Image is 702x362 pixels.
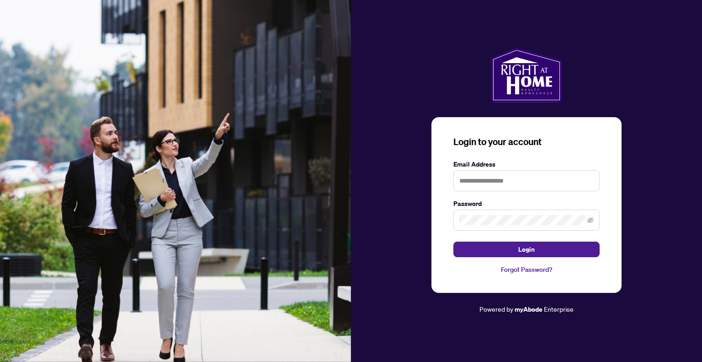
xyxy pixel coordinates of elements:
[453,265,600,275] a: Forgot Password?
[453,242,600,257] button: Login
[453,159,600,169] label: Email Address
[453,199,600,209] label: Password
[515,304,542,314] a: myAbode
[544,305,574,313] span: Enterprise
[587,217,594,223] span: eye-invisible
[491,48,562,103] img: ma-logo
[479,305,513,313] span: Powered by
[518,242,535,257] span: Login
[453,135,600,148] h3: Login to your account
